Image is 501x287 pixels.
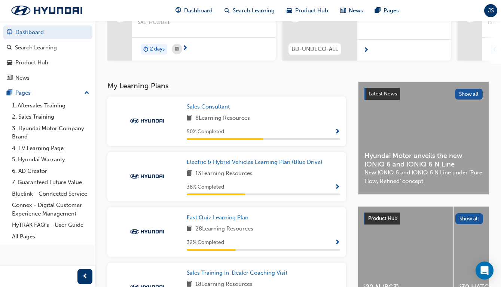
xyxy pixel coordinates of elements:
img: Trak [126,228,168,235]
span: Show Progress [334,129,340,135]
a: HyTRAK FAQ's - User Guide [9,219,92,231]
a: Electric & Hybrid Vehicles Learning Plan (Blue Drive) [187,158,326,167]
a: All Pages [9,231,92,242]
span: 32 % Completed [187,238,224,247]
span: Dashboard [184,6,213,15]
a: Latest NewsShow allHyundai Motor unveils the new IONIQ 6 and IONIQ 6 N LineNew IONIQ 6 and IONIQ ... [358,82,489,195]
span: 13 Learning Resources [195,169,253,178]
div: Open Intercom Messenger [476,262,494,280]
a: 6. AD Creator [9,165,92,177]
span: car-icon [7,59,12,66]
span: car-icon [287,6,292,15]
span: pages-icon [375,6,381,15]
span: News [349,6,363,15]
button: Show Progress [334,127,340,137]
span: SAL_HCODE1 [138,18,270,27]
span: next-icon [182,45,188,52]
div: Pages [15,89,31,97]
a: 4. EV Learning Page [9,143,92,154]
a: 5. Hyundai Warranty [9,154,92,165]
span: search-icon [224,6,230,15]
a: Search Learning [3,41,92,55]
span: news-icon [340,6,346,15]
span: 8 Learning Resources [195,114,250,123]
span: Show Progress [334,184,340,191]
span: book-icon [187,225,192,234]
span: next-icon [363,47,369,54]
a: news-iconNews [334,3,369,18]
div: Search Learning [15,43,57,52]
button: JS [484,4,497,17]
img: Trak [126,172,168,180]
span: news-icon [7,75,12,82]
span: Show Progress [334,239,340,246]
span: Search Learning [233,6,275,15]
span: 50 % Completed [187,128,224,136]
a: Bluelink - Connected Service [9,188,92,200]
a: Product HubShow all [364,213,483,225]
a: search-iconSearch Learning [219,3,281,18]
button: DashboardSearch LearningProduct HubNews [3,24,92,86]
span: 2 days [150,45,165,54]
a: 3. Hyundai Motor Company Brand [9,123,92,143]
a: car-iconProduct Hub [281,3,334,18]
span: book-icon [187,169,192,178]
h3: My Learning Plans [107,82,346,90]
a: 1. Aftersales Training [9,100,92,112]
button: Pages [3,86,92,100]
a: guage-iconDashboard [169,3,219,18]
span: search-icon [7,45,12,51]
span: Latest News [369,91,397,97]
a: 2. Sales Training [9,111,92,123]
span: Sales Training In-Dealer Coaching Visit [187,269,287,276]
a: Sales Training In-Dealer Coaching Visit [187,269,290,277]
span: prev-icon [82,272,88,281]
a: Dashboard [3,25,92,39]
div: Product Hub [15,58,48,67]
div: News [15,74,30,82]
span: BD-UNDECO-ALL [291,45,338,54]
span: up-icon [84,88,89,98]
span: Pages [384,6,399,15]
span: New IONIQ 6 and IONIQ 6 N Line under ‘Pure Flow, Refined’ concept. [364,168,483,185]
span: duration-icon [143,45,149,54]
button: Show Progress [334,238,340,247]
span: Product Hub [295,6,328,15]
a: Sales Consultant [187,103,233,111]
a: Connex - Digital Customer Experience Management [9,199,92,219]
a: pages-iconPages [369,3,405,18]
span: 38 % Completed [187,183,224,192]
span: book-icon [187,114,192,123]
a: 7. Guaranteed Future Value [9,177,92,188]
span: 28 Learning Resources [195,225,253,234]
a: Fast Quiz Learning Plan [187,213,251,222]
img: Trak [4,3,90,18]
span: Electric & Hybrid Vehicles Learning Plan (Blue Drive) [187,159,323,165]
span: pages-icon [7,90,12,97]
a: Product Hub [3,56,92,70]
button: Show all [455,213,483,224]
span: calendar-icon [175,45,179,54]
span: Fast Quiz Learning Plan [187,214,248,221]
span: guage-icon [175,6,181,15]
span: Sales Consultant [187,103,230,110]
span: Hyundai Motor unveils the new IONIQ 6 and IONIQ 6 N Line [364,152,483,168]
a: News [3,71,92,85]
span: duration-icon [494,45,499,54]
button: Show Progress [334,183,340,192]
img: Trak [126,117,168,125]
button: Show all [455,89,483,100]
span: guage-icon [7,29,12,36]
span: JS [488,6,494,15]
a: Latest NewsShow all [364,88,483,100]
span: Product Hub [368,215,397,222]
